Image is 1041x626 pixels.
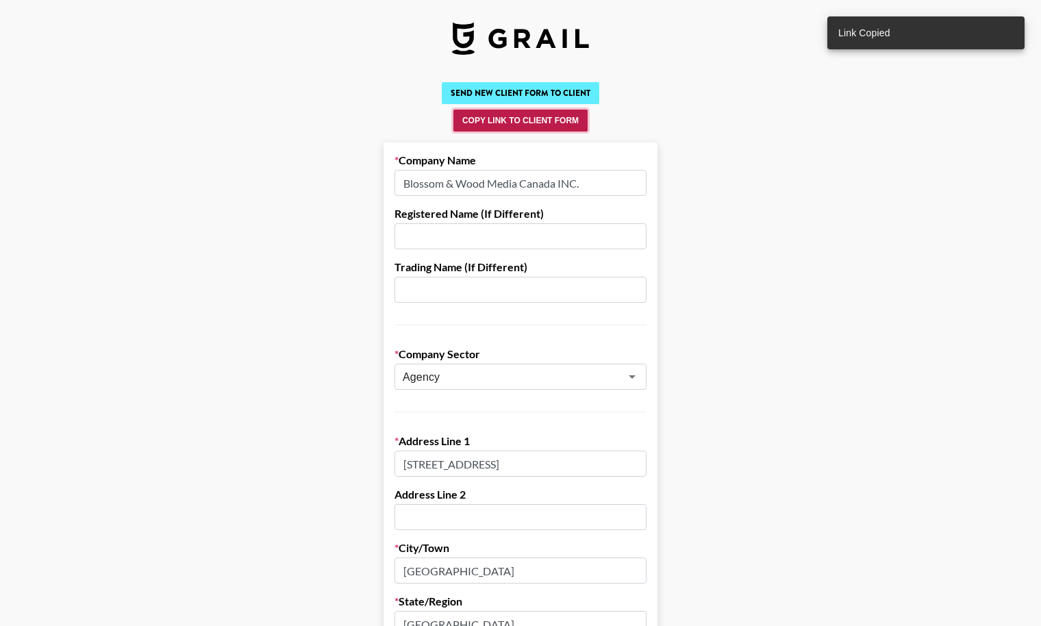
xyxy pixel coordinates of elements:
label: State/Region [394,594,647,608]
label: Address Line 1 [394,434,647,448]
button: Send New Client Form to Client [442,82,599,104]
button: Copy Link to Client Form [453,110,588,132]
label: City/Town [394,541,647,555]
label: Trading Name (If Different) [394,260,647,274]
label: Address Line 2 [394,488,647,501]
label: Company Name [394,153,647,167]
label: Company Sector [394,347,647,361]
label: Registered Name (If Different) [394,207,647,221]
img: Grail Talent Logo [452,22,589,55]
button: Open [623,367,642,386]
div: Link Copied [838,21,890,45]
